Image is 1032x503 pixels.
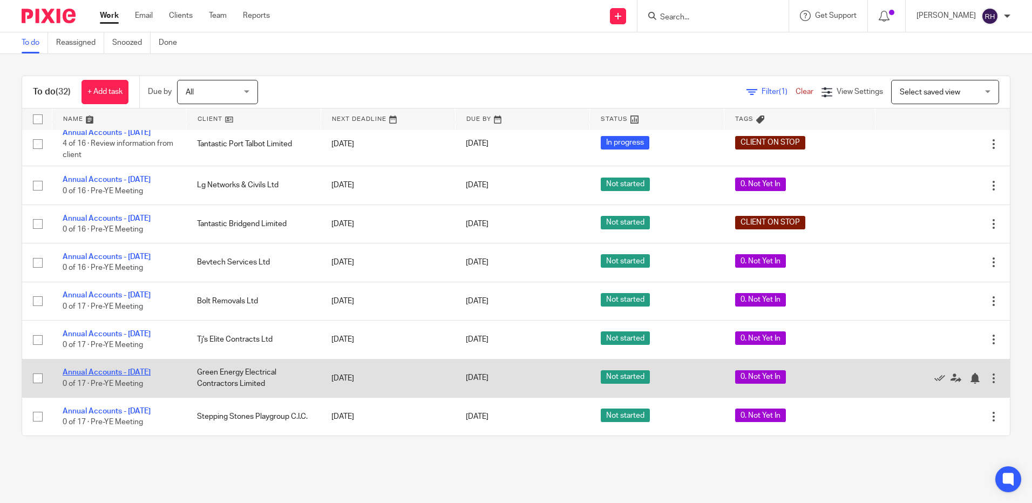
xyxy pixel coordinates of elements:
h1: To do [33,86,71,98]
a: Clients [169,10,193,21]
td: [DATE] [321,243,455,282]
span: [DATE] [466,375,488,382]
span: Select saved view [900,89,960,96]
span: 0 of 17 · Pre-YE Meeting [63,341,143,349]
span: Not started [601,293,650,307]
span: 0 of 16 · Pre-YE Meeting [63,226,143,233]
span: Not started [601,409,650,422]
span: CLIENT ON STOP [735,136,805,149]
a: Email [135,10,153,21]
a: Annual Accounts - [DATE] [63,176,151,183]
td: [DATE] [321,321,455,359]
span: 0 of 17 · Pre-YE Meeting [63,380,143,388]
span: Not started [601,254,650,268]
td: Tantastic Bridgend Limited [186,205,321,243]
td: [DATE] [321,397,455,436]
td: Bolt Removals Ltd [186,282,321,320]
a: Team [209,10,227,21]
a: Annual Accounts - [DATE] [63,253,151,261]
a: Clear [796,88,813,96]
a: Snoozed [112,32,151,53]
a: Annual Accounts - [DATE] [63,215,151,222]
a: Annual Accounts - [DATE] [63,291,151,299]
a: Annual Accounts - [DATE] [63,129,151,137]
span: 0. Not Yet In [735,254,786,268]
td: Lg Networks & Civils Ltd [186,166,321,205]
span: Not started [601,370,650,384]
span: [DATE] [466,220,488,228]
span: 0. Not Yet In [735,293,786,307]
td: [DATE] [321,282,455,320]
span: All [186,89,194,96]
span: 0 of 16 · Pre-YE Meeting [63,264,143,272]
a: Done [159,32,185,53]
img: Pixie [22,9,76,23]
span: 4 of 16 · Review information from client [63,140,173,159]
span: Tags [735,116,753,122]
a: Work [100,10,119,21]
a: + Add task [82,80,128,104]
span: Not started [601,331,650,345]
span: 0. Not Yet In [735,409,786,422]
a: Annual Accounts - [DATE] [63,407,151,415]
span: 0 of 17 · Pre-YE Meeting [63,418,143,426]
span: Get Support [815,12,857,19]
p: Due by [148,86,172,97]
a: Reports [243,10,270,21]
a: To do [22,32,48,53]
span: [DATE] [466,413,488,420]
td: [DATE] [321,121,455,166]
td: Tantastic Port Talbot Limited [186,121,321,166]
span: In progress [601,136,649,149]
td: Tj's Elite Contracts Ltd [186,321,321,359]
span: Filter [762,88,796,96]
span: (32) [56,87,71,96]
span: [DATE] [466,336,488,343]
span: [DATE] [466,259,488,266]
span: Not started [601,216,650,229]
a: Annual Accounts - [DATE] [63,330,151,338]
span: 0. Not Yet In [735,370,786,384]
input: Search [659,13,756,23]
span: View Settings [837,88,883,96]
td: Stepping Stones Playgroup C.I.C. [186,397,321,436]
p: [PERSON_NAME] [916,10,976,21]
td: [DATE] [321,359,455,397]
img: svg%3E [981,8,999,25]
td: Bevtech Services Ltd [186,243,321,282]
span: 0. Not Yet In [735,331,786,345]
td: [DATE] [321,166,455,205]
span: 0 of 17 · Pre-YE Meeting [63,303,143,310]
a: Mark as done [934,373,950,384]
a: Reassigned [56,32,104,53]
span: CLIENT ON STOP [735,216,805,229]
span: [DATE] [466,182,488,189]
span: [DATE] [466,297,488,305]
td: [DATE] [321,205,455,243]
a: Annual Accounts - [DATE] [63,369,151,376]
span: 0 of 16 · Pre-YE Meeting [63,187,143,195]
td: Green Energy Electrical Contractors Limited [186,359,321,397]
span: Not started [601,178,650,191]
span: [DATE] [466,140,488,148]
span: (1) [779,88,787,96]
span: 0. Not Yet In [735,178,786,191]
